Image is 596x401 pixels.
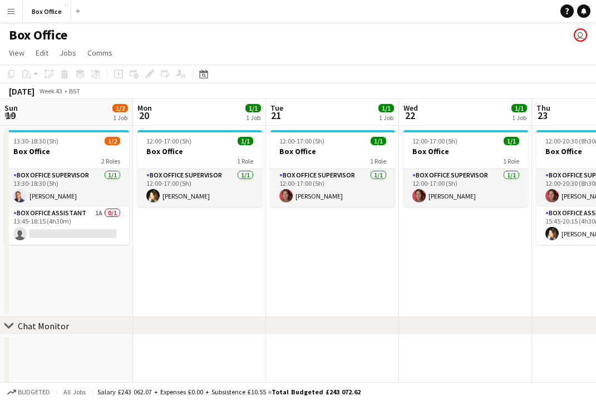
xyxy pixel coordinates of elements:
[246,113,260,122] div: 1 Job
[272,388,361,396] span: Total Budgeted £243 072.62
[61,388,88,396] span: All jobs
[4,169,129,207] app-card-role: Box Office Supervisor1/113:30-18:30 (5h)[PERSON_NAME]
[403,169,528,207] app-card-role: Box Office Supervisor1/112:00-17:00 (5h)[PERSON_NAME]
[4,103,18,113] span: Sun
[270,146,395,156] h3: Box Office
[6,386,52,398] button: Budgeted
[13,137,58,145] span: 13:30-18:30 (5h)
[574,28,587,42] app-user-avatar: Millie Haldane
[503,157,519,165] span: 1 Role
[4,207,129,245] app-card-role: Box Office Assistant1A0/113:45-18:15 (4h30m)
[403,146,528,156] h3: Box Office
[113,113,127,122] div: 1 Job
[137,130,262,207] app-job-card: 12:00-17:00 (5h)1/1Box Office1 RoleBox Office Supervisor1/112:00-17:00 (5h)[PERSON_NAME]
[237,157,253,165] span: 1 Role
[4,46,29,60] a: View
[9,27,67,43] h1: Box Office
[379,113,393,122] div: 1 Job
[279,137,324,145] span: 12:00-17:00 (5h)
[403,103,418,113] span: Wed
[136,109,152,122] span: 20
[535,109,550,122] span: 23
[504,137,519,145] span: 1/1
[137,169,262,207] app-card-role: Box Office Supervisor1/112:00-17:00 (5h)[PERSON_NAME]
[403,130,528,207] app-job-card: 12:00-17:00 (5h)1/1Box Office1 RoleBox Office Supervisor1/112:00-17:00 (5h)[PERSON_NAME]
[112,104,128,112] span: 1/2
[55,46,81,60] a: Jobs
[60,48,76,58] span: Jobs
[87,48,112,58] span: Comms
[245,104,261,112] span: 1/1
[536,103,550,113] span: Thu
[511,104,527,112] span: 1/1
[23,1,71,22] button: Box Office
[36,48,48,58] span: Edit
[18,388,50,396] span: Budgeted
[238,137,253,145] span: 1/1
[371,137,386,145] span: 1/1
[146,137,191,145] span: 12:00-17:00 (5h)
[370,157,386,165] span: 1 Role
[3,109,18,122] span: 19
[137,103,152,113] span: Mon
[83,46,117,60] a: Comms
[9,86,35,97] div: [DATE]
[101,157,120,165] span: 2 Roles
[105,137,120,145] span: 1/2
[97,388,361,396] div: Salary £243 062.07 + Expenses £0.00 + Subsistence £10.55 =
[137,146,262,156] h3: Box Office
[512,113,526,122] div: 1 Job
[378,104,394,112] span: 1/1
[18,320,69,331] div: Chat Monitor
[402,109,418,122] span: 22
[9,48,24,58] span: View
[31,46,53,60] a: Edit
[269,109,283,122] span: 21
[69,87,80,95] div: BST
[270,130,395,207] app-job-card: 12:00-17:00 (5h)1/1Box Office1 RoleBox Office Supervisor1/112:00-17:00 (5h)[PERSON_NAME]
[270,103,283,113] span: Tue
[412,137,457,145] span: 12:00-17:00 (5h)
[270,169,395,207] app-card-role: Box Office Supervisor1/112:00-17:00 (5h)[PERSON_NAME]
[37,87,65,95] span: Week 43
[4,146,129,156] h3: Box Office
[4,130,129,245] app-job-card: 13:30-18:30 (5h)1/2Box Office2 RolesBox Office Supervisor1/113:30-18:30 (5h)[PERSON_NAME]Box Offi...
